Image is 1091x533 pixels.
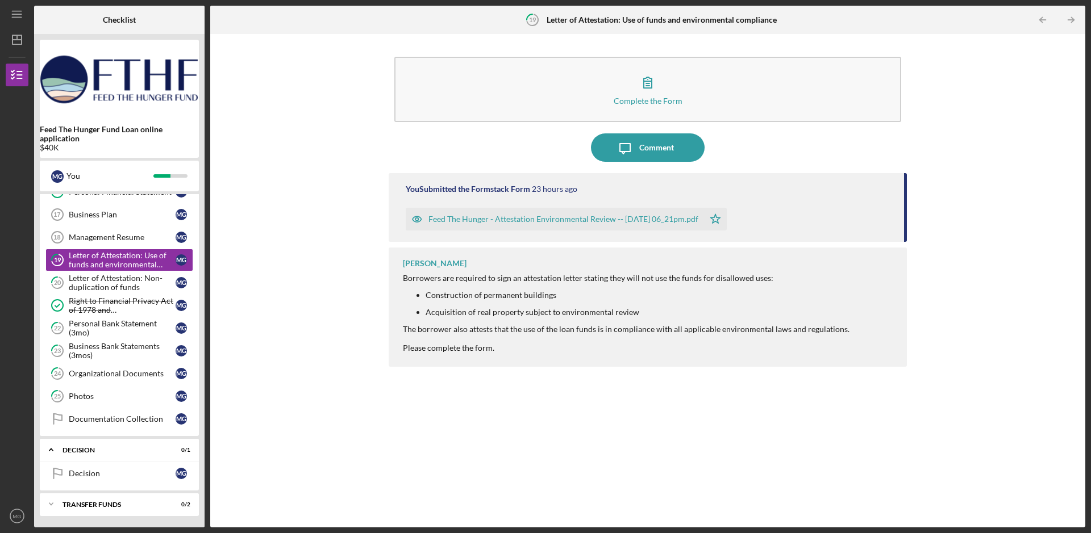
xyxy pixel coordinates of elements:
[406,208,727,230] button: Feed The Hunger - Attestation Environmental Review -- [DATE] 06_21pm.pdf
[45,226,193,249] a: 18Management ResumeMG
[45,317,193,339] a: 22Personal Bank Statement (3mo)MG
[170,501,190,508] div: 0 / 2
[69,319,176,337] div: Personal Bank Statement (3mo)
[66,166,153,186] div: You
[403,325,850,334] div: The borrower also attests that the use of the loan funds is in compliance with all applicable env...
[54,393,61,400] tspan: 25
[403,259,467,268] div: [PERSON_NAME]
[639,133,674,162] div: Comment
[176,254,187,266] div: M G
[45,249,193,271] a: 19Letter of Attestation: Use of funds and environmental complianceMG
[69,296,176,314] div: Right to Financial Privacy Act of 1978 and Acknowledgement
[176,277,187,288] div: M G
[51,170,64,183] div: M G
[403,274,850,283] div: Borrowers are required to sign an attestation letter stating they will not use the funds for disa...
[426,291,850,300] li: Construction of permanent buildings
[45,271,193,294] a: 20Letter of Attestation: Non-duplication of fundsMG
[45,385,193,408] a: 25PhotosMG
[532,184,577,194] time: 2025-09-11 22:21
[69,414,176,423] div: Documentation Collection
[614,96,682,105] div: Complete the Form
[403,343,850,352] div: Please complete the form.
[103,15,136,24] b: Checklist
[69,392,176,401] div: Photos
[426,308,850,317] li: Acquisition of real property subject to environmental review
[40,143,199,152] div: $40K
[529,16,536,23] tspan: 19
[406,184,530,194] div: You Submitted the Formstack Form
[547,15,777,24] b: Letter of Attestation: Use of funds and environmental compliance
[40,125,199,143] b: Feed The Hunger Fund Loan online application
[394,57,901,122] button: Complete the Form
[176,232,187,243] div: M G
[63,447,162,454] div: Decision
[6,505,28,527] button: MG
[45,203,193,226] a: 17Business PlanMG
[53,211,60,218] tspan: 17
[54,347,61,355] tspan: 23
[176,300,187,311] div: M G
[176,413,187,425] div: M G
[54,325,61,332] tspan: 22
[45,362,193,385] a: 24Organizational DocumentsMG
[54,370,61,377] tspan: 24
[428,215,698,224] div: Feed The Hunger - Attestation Environmental Review -- [DATE] 06_21pm.pdf
[54,257,61,264] tspan: 19
[176,468,187,479] div: M G
[176,322,187,334] div: M G
[13,513,21,519] text: MG
[176,391,187,402] div: M G
[69,369,176,378] div: Organizational Documents
[69,469,176,478] div: Decision
[63,501,162,508] div: Transfer Funds
[176,345,187,356] div: M G
[69,274,176,292] div: Letter of Attestation: Non-duplication of funds
[69,251,176,269] div: Letter of Attestation: Use of funds and environmental compliance
[69,342,176,360] div: Business Bank Statements (3mos)
[45,408,193,430] a: Documentation CollectionMG
[40,45,199,114] img: Product logo
[45,339,193,362] a: 23Business Bank Statements (3mos)MG
[176,368,187,379] div: M G
[170,447,190,454] div: 0 / 1
[591,133,705,162] button: Comment
[45,462,193,485] a: DecisionMG
[45,294,193,317] a: Right to Financial Privacy Act of 1978 and AcknowledgementMG
[69,233,176,242] div: Management Resume
[176,209,187,220] div: M G
[69,210,176,219] div: Business Plan
[53,234,60,241] tspan: 18
[54,279,61,287] tspan: 20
